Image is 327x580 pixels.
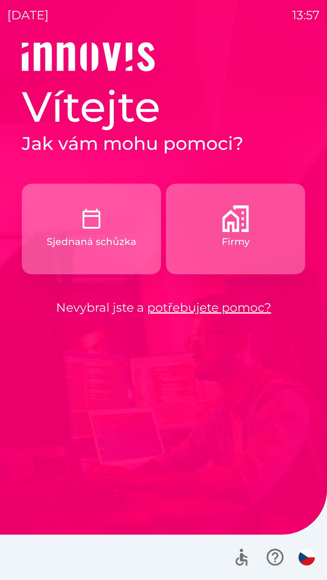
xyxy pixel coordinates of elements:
img: c9327dbc-1a48-4f3f-9883-117394bbe9e6.png [78,205,105,232]
button: Firmy [166,184,305,274]
p: Sjednaná schůzka [47,234,136,249]
h2: Jak vám mohu pomoci? [22,132,305,155]
img: Logo [22,42,305,71]
p: [DATE] [7,6,49,24]
button: Sjednaná schůzka [22,184,161,274]
a: potřebujete pomoc? [147,300,271,315]
p: 13:57 [292,6,320,24]
img: 9a63d080-8abe-4a1b-b674-f4d7141fb94c.png [222,205,249,232]
h1: Vítejte [22,81,305,132]
p: Firmy [222,234,250,249]
p: Nevybral jste a [22,298,305,317]
img: cs flag [299,549,315,565]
